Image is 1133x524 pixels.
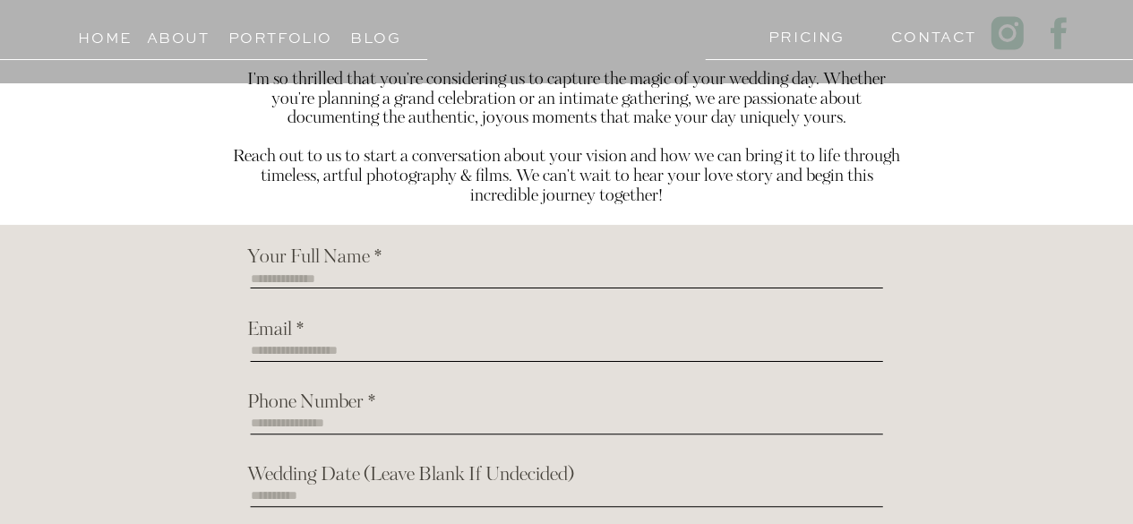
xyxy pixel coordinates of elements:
[247,465,637,488] h2: Wedding Date (Leave Blank If Undecided)
[247,320,488,343] h2: Email *
[229,72,905,225] h2: I'm so thrilled that you're considering us to capture the magic of your wedding day. Whether you'...
[891,24,960,41] a: Contact
[247,392,488,416] h2: Phone Number *
[228,25,310,42] a: Portfolio
[247,247,488,271] h2: Your Full Name *
[768,24,837,41] a: PRICING
[71,25,140,42] a: Home
[147,25,210,42] a: About
[335,25,416,42] a: Blog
